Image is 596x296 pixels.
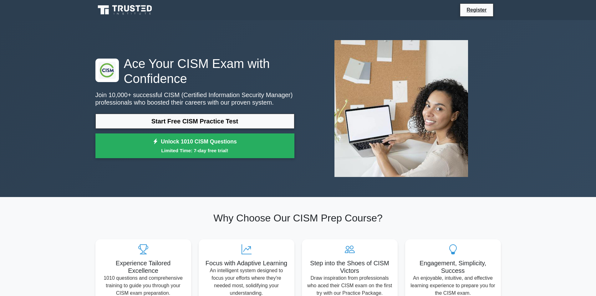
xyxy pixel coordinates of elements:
[95,114,294,129] a: Start Free CISM Practice Test
[463,6,490,14] a: Register
[95,133,294,158] a: Unlock 1010 CISM QuestionsLimited Time: 7-day free trial!
[103,147,287,154] small: Limited Time: 7-day free trial!
[410,259,496,274] h5: Engagement, Simplicity, Success
[204,259,289,267] h5: Focus with Adaptive Learning
[95,212,501,224] h2: Why Choose Our CISM Prep Course?
[100,259,186,274] h5: Experience Tailored Excellence
[307,259,393,274] h5: Step into the Shoes of CISM Victors
[95,56,294,86] h1: Ace Your CISM Exam with Confidence
[95,91,294,106] p: Join 10,000+ successful CISM (Certified Information Security Manager) professionals who boosted t...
